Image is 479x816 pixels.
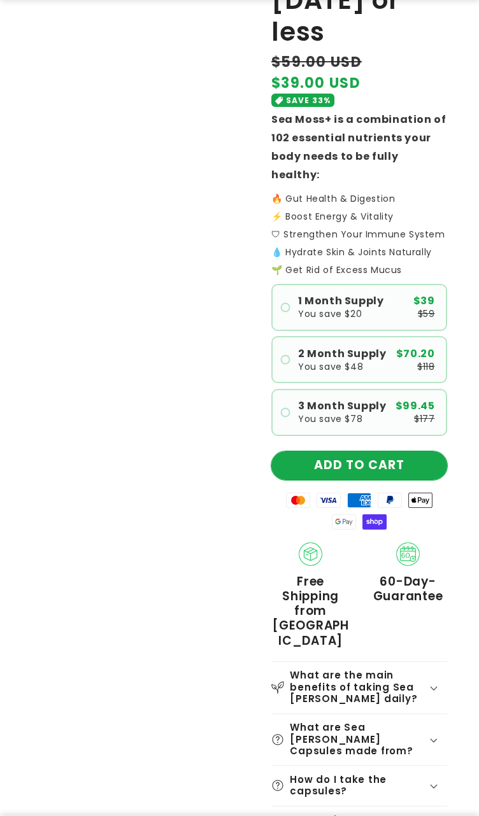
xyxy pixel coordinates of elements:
[271,714,447,766] summary: What are Sea [PERSON_NAME] Capsules made from?
[396,401,435,411] span: $99.45
[271,73,361,94] span: $39.00 USD
[271,112,446,181] strong: Sea Moss+ is a combination of 102 essential nutrients your body needs to be fully healthy:
[271,574,350,648] span: Free Shipping from [GEOGRAPHIC_DATA]
[290,774,427,798] h2: How do I take the capsules?
[286,94,331,107] span: SAVE 33%
[290,722,427,757] h2: What are Sea [PERSON_NAME] Capsules made from?
[298,296,383,306] span: 1 Month Supply
[271,52,362,73] s: $59.00 USD
[271,194,447,257] p: 🔥 Gut Health & Digestion ⚡️ Boost Energy & Vitality 🛡 Strengthen Your Immune System 💧 Hydrate Ski...
[298,309,362,318] span: You save $20
[298,401,386,411] span: 3 Month Supply
[271,265,447,274] p: 🌱 Get Rid of Excess Mucus
[298,362,363,371] span: You save $48
[414,414,434,423] span: $177
[413,296,435,306] span: $39
[271,662,447,714] summary: What are the main benefits of taking Sea [PERSON_NAME] daily?
[396,349,435,359] span: $70.20
[396,542,420,566] img: 60_day_Guarantee.png
[418,309,435,318] span: $59
[290,670,427,705] h2: What are the main benefits of taking Sea [PERSON_NAME] daily?
[298,349,386,359] span: 2 Month Supply
[271,766,447,805] summary: How do I take the capsules?
[369,574,447,604] span: 60-Day-Guarantee
[299,542,323,566] img: Shipping.png
[298,414,362,423] span: You save $78
[417,362,434,371] span: $118
[271,451,447,480] button: ADD TO CART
